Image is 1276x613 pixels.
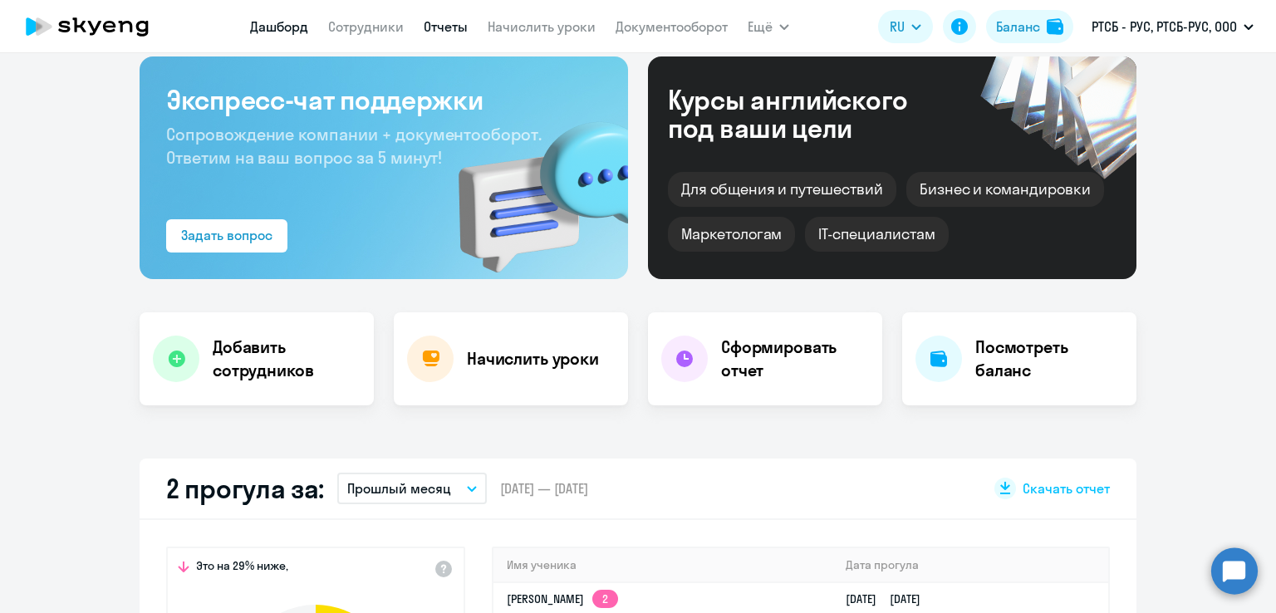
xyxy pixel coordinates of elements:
[616,18,728,35] a: Документооборот
[166,124,542,168] span: Сопровождение компании + документооборот. Ответим на ваш вопрос за 5 минут!
[181,225,272,245] div: Задать вопрос
[846,591,934,606] a: [DATE][DATE]
[507,591,618,606] a: [PERSON_NAME]2
[890,17,905,37] span: RU
[347,478,451,498] p: Прошлый месяц
[1023,479,1110,498] span: Скачать отчет
[668,86,952,142] div: Курсы английского под ваши цели
[1092,17,1237,37] p: РТСБ - РУС, РТСБ-РУС, ООО
[196,558,288,578] span: Это на 29% ниже,
[467,347,599,370] h4: Начислить уроки
[213,336,361,382] h4: Добавить сотрудников
[337,473,487,504] button: Прошлый месяц
[668,217,795,252] div: Маркетологам
[592,590,618,608] app-skyeng-badge: 2
[166,219,287,253] button: Задать вопрос
[493,548,832,582] th: Имя ученика
[748,10,789,43] button: Ещё
[748,17,773,37] span: Ещё
[1047,18,1063,35] img: balance
[434,92,628,279] img: bg-img
[1083,7,1262,47] button: РТСБ - РУС, РТСБ-РУС, ООО
[906,172,1104,207] div: Бизнес и командировки
[250,18,308,35] a: Дашборд
[166,472,324,505] h2: 2 прогула за:
[878,10,933,43] button: RU
[424,18,468,35] a: Отчеты
[805,217,948,252] div: IT-специалистам
[996,17,1040,37] div: Баланс
[166,83,601,116] h3: Экспресс-чат поддержки
[721,336,869,382] h4: Сформировать отчет
[975,336,1123,382] h4: Посмотреть баланс
[668,172,896,207] div: Для общения и путешествий
[500,479,588,498] span: [DATE] — [DATE]
[986,10,1073,43] button: Балансbalance
[832,548,1108,582] th: Дата прогула
[328,18,404,35] a: Сотрудники
[488,18,596,35] a: Начислить уроки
